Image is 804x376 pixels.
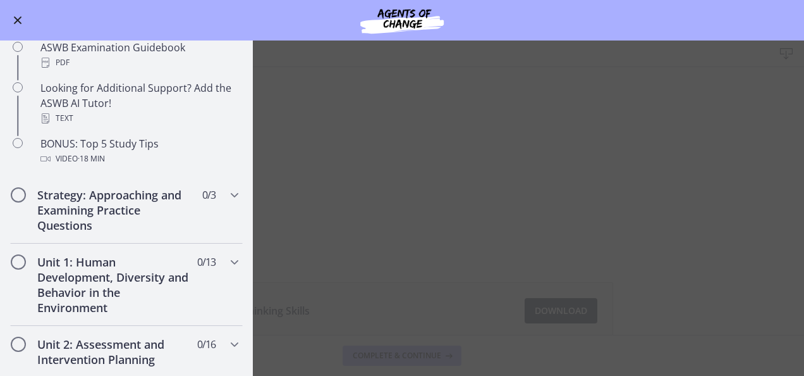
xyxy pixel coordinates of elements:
span: · 18 min [78,151,105,166]
div: Video [40,151,238,166]
button: Enable menu [10,13,25,28]
span: 0 / 13 [197,254,216,270]
div: BONUS: Top 5 Study Tips [40,136,238,166]
h2: Unit 1: Human Development, Diversity and Behavior in the Environment [37,254,192,315]
img: Agents of Change [326,5,478,35]
div: Text [40,111,238,126]
span: 0 / 3 [202,187,216,203]
div: ASWB Examination Guidebook [40,40,238,70]
span: 0 / 16 [197,337,216,352]
div: Looking for Additional Support? Add the ASWB AI Tutor! [40,80,238,126]
h2: Strategy: Approaching and Examining Practice Questions [37,187,192,233]
h2: Unit 2: Assessment and Intervention Planning [37,337,192,367]
div: PDF [40,55,238,70]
